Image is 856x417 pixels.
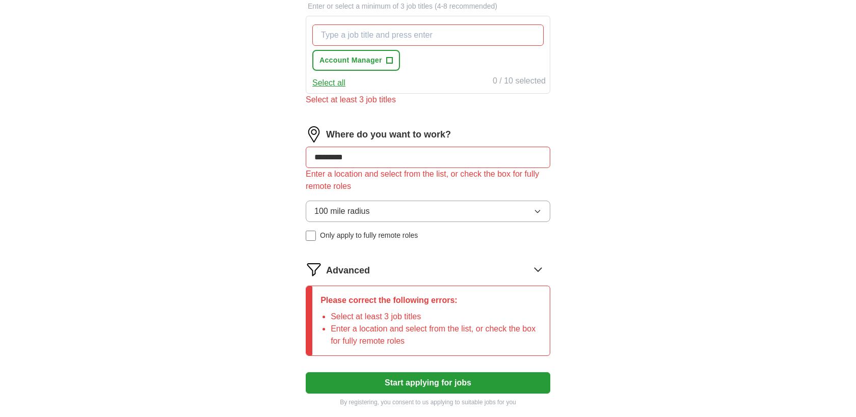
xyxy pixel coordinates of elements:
[312,24,544,46] input: Type a job title and press enter
[314,205,370,217] span: 100 mile radius
[493,75,546,89] div: 0 / 10 selected
[326,264,370,277] span: Advanced
[306,261,322,277] img: filter
[306,231,316,241] input: Only apply to fully remote roles
[331,323,542,347] li: Enter a location and select from the list, or check the box for fully remote roles
[312,50,400,71] button: Account Manager
[306,168,550,192] div: Enter a location and select from the list, or check the box for fully remote roles
[306,201,550,222] button: 100 mile radius
[306,94,550,106] div: Select at least 3 job titles
[320,294,542,307] p: Please correct the following errors:
[320,230,418,241] span: Only apply to fully remote roles
[326,128,451,142] label: Where do you want to work?
[306,372,550,394] button: Start applying for jobs
[312,77,345,89] button: Select all
[306,1,550,12] p: Enter or select a minimum of 3 job titles (4-8 recommended)
[306,126,322,143] img: location.png
[306,398,550,407] p: By registering, you consent to us applying to suitable jobs for you
[331,311,542,323] li: Select at least 3 job titles
[319,55,382,66] span: Account Manager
